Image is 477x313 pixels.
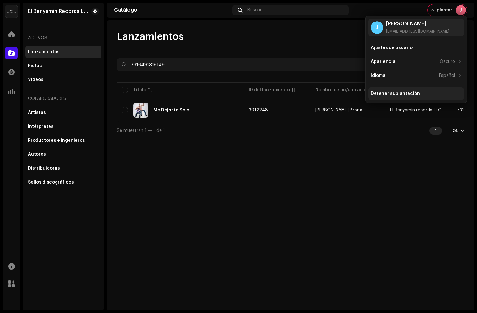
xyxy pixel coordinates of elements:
[25,91,101,106] re-a-nav-header: Colaboradores
[431,8,452,13] span: Suplantar
[28,152,46,157] div: Autores
[25,46,101,58] re-m-nav-item: Lanzamientos
[386,29,449,34] div: [EMAIL_ADDRESS][DOMAIN_NAME]
[25,106,101,119] re-m-nav-item: Artistas
[25,134,101,147] re-m-nav-item: Productores e ingenieros
[28,77,43,82] div: Videos
[117,128,165,133] span: Se muestran 1 — 1 de 1
[247,8,262,13] span: Buscar
[25,120,101,133] re-m-nav-item: Intérpretes
[439,73,455,78] div: Español
[114,8,230,13] div: Catálogo
[386,21,449,26] div: [PERSON_NAME]
[28,49,60,54] div: Lanzamientos
[315,87,374,93] div: Nombre de un/una artista*
[28,166,60,171] div: Distribuidoras
[371,59,397,64] div: Apariencia:
[315,108,362,112] div: [PERSON_NAME] Bronx
[429,127,442,135] div: 1
[154,108,189,112] div: Me Dejaste Solo
[368,69,464,82] re-m-nav-item: Idioma
[28,180,74,185] div: Sellos discográficos
[368,41,464,54] re-m-nav-item: Ajustes de usuario
[25,59,101,72] re-m-nav-item: Pistas
[456,5,466,15] div: J
[25,30,101,46] re-a-nav-header: Activos
[25,73,101,86] re-m-nav-item: Videos
[371,91,420,96] div: Detener suplantación
[452,128,458,133] div: 24
[28,110,46,115] div: Artistas
[25,162,101,175] re-m-nav-item: Distribuidoras
[28,63,42,68] div: Pistas
[368,55,464,68] re-m-nav-item: Apariencia:
[5,5,18,18] img: 02a7c2d3-3c89-4098-b12f-2ff2945c95ee
[25,176,101,189] re-m-nav-item: Sellos discográficos
[28,9,89,14] div: El Benyamin Records LLC
[28,124,54,129] div: Intérpretes
[117,30,184,43] span: Lanzamientos
[390,108,441,112] span: El Benyamin records LLG
[25,148,101,161] re-m-nav-item: Autores
[371,73,386,78] div: Idioma
[440,59,455,64] div: Oscuro
[249,108,268,112] span: 3012248
[249,87,290,93] div: ID del lanzamiento
[315,108,380,112] span: Mello Bronx
[28,138,85,143] div: Productores e ingenieros
[133,87,146,93] div: Título
[117,58,398,71] input: Buscar
[371,21,383,34] div: J
[368,87,464,100] re-m-nav-item: Detener suplantación
[371,45,413,50] div: Ajustes de usuario
[133,103,148,118] img: f5a899b2-ec46-4656-ac4d-6e5650f2de93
